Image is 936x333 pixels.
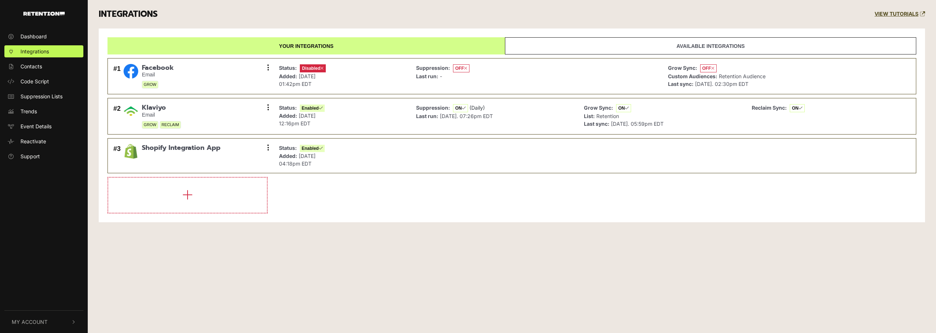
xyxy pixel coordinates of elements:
[142,72,174,78] small: Email
[142,104,181,112] span: Klaviyo
[12,318,48,326] span: My Account
[279,153,316,167] span: [DATE] 04:18pm EDT
[300,64,326,72] span: Disabled
[142,81,158,88] span: GROW
[4,90,83,102] a: Suppression Lists
[20,48,49,55] span: Integrations
[20,77,49,85] span: Code Script
[505,37,916,54] a: Available integrations
[416,113,438,119] strong: Last run:
[279,73,316,87] span: [DATE] 01:42pm EDT
[113,144,121,167] div: #3
[279,65,297,71] strong: Status:
[4,120,83,132] a: Event Details
[300,145,325,152] span: Enabled
[4,30,83,42] a: Dashboard
[4,105,83,117] a: Trends
[20,107,37,115] span: Trends
[584,113,595,119] strong: List:
[23,12,65,16] img: Retention.com
[584,105,613,111] strong: Grow Sync:
[668,81,694,87] strong: Last sync:
[279,113,297,119] strong: Added:
[142,112,181,118] small: Email
[20,33,47,40] span: Dashboard
[453,64,469,72] span: OFF
[99,9,158,19] h3: INTEGRATIONS
[124,64,138,79] img: Facebook
[668,65,697,71] strong: Grow Sync:
[20,137,46,145] span: Reactivate
[107,37,505,54] a: Your integrations
[695,81,748,87] span: [DATE]. 02:30pm EDT
[124,104,138,118] img: Klaviyo
[875,11,925,17] a: VIEW TUTORIALS
[752,105,787,111] strong: Reclaim Sync:
[20,63,42,70] span: Contacts
[279,105,297,111] strong: Status:
[4,60,83,72] a: Contacts
[668,73,717,79] strong: Custom Audiences:
[596,113,619,119] span: Retention
[4,150,83,162] a: Support
[4,45,83,57] a: Integrations
[20,152,40,160] span: Support
[142,121,158,129] span: GROW
[416,65,450,71] strong: Suppression:
[440,113,493,119] span: [DATE]. 07:26pm EDT
[700,64,717,72] span: OFF
[20,92,63,100] span: Suppression Lists
[469,105,485,111] span: (Daily)
[453,104,468,112] span: ON
[584,121,609,127] strong: Last sync:
[416,73,438,79] strong: Last run:
[279,73,297,79] strong: Added:
[124,144,138,159] img: Shopify Integration App
[790,104,805,112] span: ON
[142,144,220,152] span: Shopify Integration App
[4,135,83,147] a: Reactivate
[611,121,664,127] span: [DATE]. 05:59pm EDT
[440,73,442,79] span: -
[300,105,325,112] span: Enabled
[279,153,297,159] strong: Added:
[20,122,52,130] span: Event Details
[4,311,83,333] button: My Account
[719,73,766,79] span: Retention Audience
[160,121,181,129] span: RECLAIM
[616,104,631,112] span: ON
[113,104,121,129] div: #2
[279,145,297,151] strong: Status:
[113,64,121,89] div: #1
[416,105,450,111] strong: Suppression:
[4,75,83,87] a: Code Script
[142,64,174,72] span: Facebook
